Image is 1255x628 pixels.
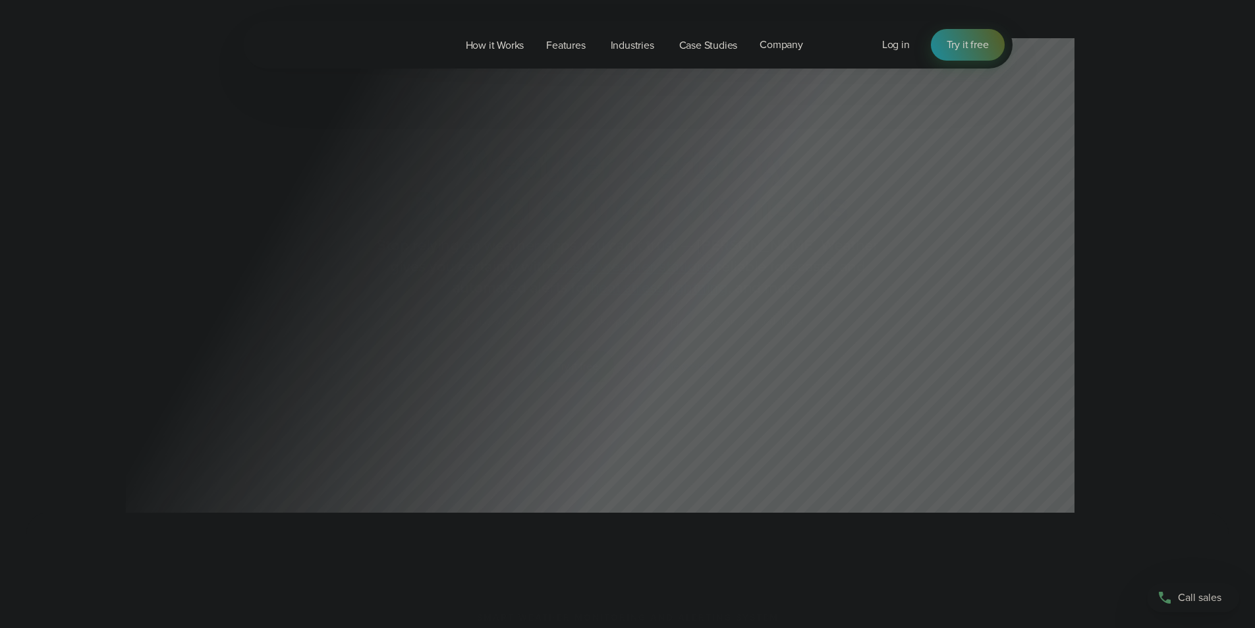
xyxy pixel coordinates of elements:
span: Call sales [1178,590,1221,606]
span: Try it free [947,37,989,53]
a: Log in [882,37,910,53]
span: Industries [611,38,654,53]
span: Features [546,38,585,53]
span: How it Works [466,38,524,53]
a: How it Works [455,32,536,59]
span: Case Studies [679,38,738,53]
span: Company [760,37,803,53]
a: Case Studies [668,32,749,59]
a: Call sales [1147,583,1239,612]
span: Log in [882,37,910,52]
a: Try it free [931,29,1005,61]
